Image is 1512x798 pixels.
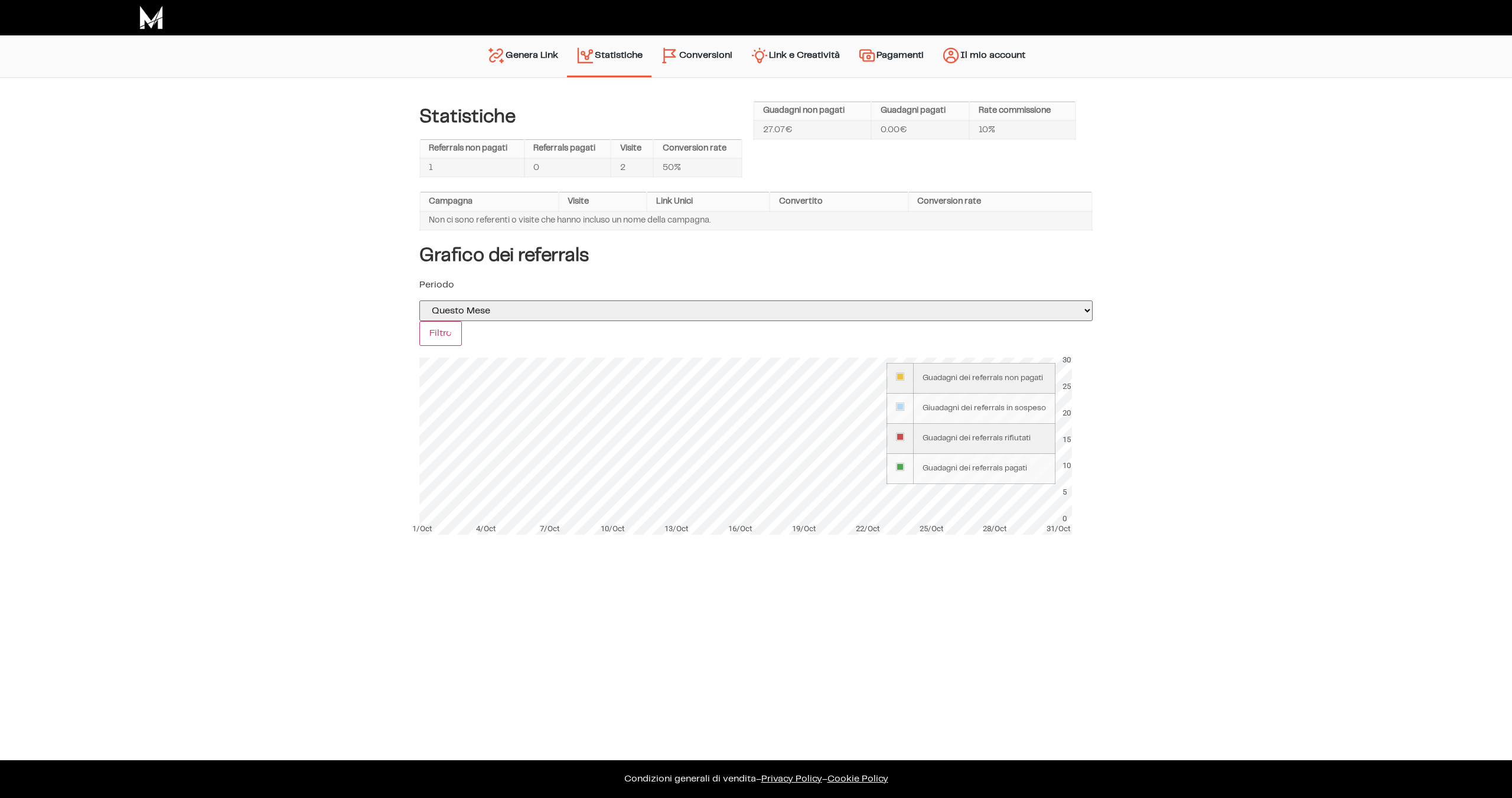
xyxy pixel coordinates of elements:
[419,321,462,346] input: Filtro
[902,523,961,535] div: 25/Oct
[419,106,742,127] h4: Statistiche
[914,454,1055,484] td: Guadagni dei referrals pagati
[420,140,524,159] th: Referrals non pagati
[392,523,451,535] div: 1/Oct
[761,774,822,783] a: Privacy Policy
[914,424,1055,454] td: Guadagni dei referrals rifiutati
[965,523,1024,535] div: 28/Oct
[419,278,1093,292] p: Periodo
[420,158,524,177] td: 1
[1063,354,1073,366] div: 30
[419,300,1093,321] select: selected='selected'
[741,41,849,71] a: Link e Creatività
[478,35,1034,77] nav: Menu principale
[647,192,770,211] th: Link Unici
[487,46,506,65] img: generate-link.svg
[941,46,960,65] img: account.svg
[651,41,741,71] a: Conversioni
[933,41,1034,71] a: Il mio account
[567,41,651,70] a: Statistiche
[611,158,653,177] td: 2
[624,774,756,783] a: Condizioni generali di vendita
[1063,486,1073,498] div: 5
[524,158,611,177] td: 0
[12,772,1500,786] p: – –
[583,523,642,535] div: 10/Oct
[420,192,559,211] th: Campagna
[1063,513,1073,525] div: 0
[419,245,1093,266] h4: Grafico dei referrals
[774,523,833,535] div: 19/Oct
[969,120,1076,139] td: 10%
[754,102,871,121] th: Guadagni non pagati
[478,41,567,71] a: Genera Link
[969,102,1076,121] th: Rate commissione
[653,158,742,177] td: 50%
[849,41,933,71] a: Pagamenti
[520,523,579,535] div: 7/Oct
[914,364,1055,394] td: Guadagni dei referrals non pagati
[871,120,969,139] td: 0.00€
[611,140,653,159] th: Visite
[524,140,611,159] th: Referrals pagati
[858,46,876,65] img: payments.svg
[647,523,706,535] div: 13/Oct
[653,140,742,159] th: Conversion rate
[871,102,969,121] th: Guadagni pagati
[1063,407,1073,419] div: 20
[750,46,769,65] img: creativity.svg
[1029,523,1088,535] div: 31/Oct
[1063,381,1073,393] div: 25
[456,523,515,535] div: 4/Oct
[914,394,1055,424] td: Giuadagni dei referrals in sospeso
[576,46,595,65] img: stats.svg
[420,211,1092,230] td: Non ci sono referenti o visite che hanno incluso un nome della campagna.
[1063,434,1073,446] div: 15
[770,192,908,211] th: Convertito
[559,192,647,211] th: Visite
[908,192,1092,211] th: Conversion rate
[1063,460,1073,472] div: 10
[711,523,770,535] div: 16/Oct
[660,46,679,65] img: conversion-2.svg
[838,523,897,535] div: 22/Oct
[827,774,888,783] span: Cookie Policy
[754,120,871,139] td: 27.07€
